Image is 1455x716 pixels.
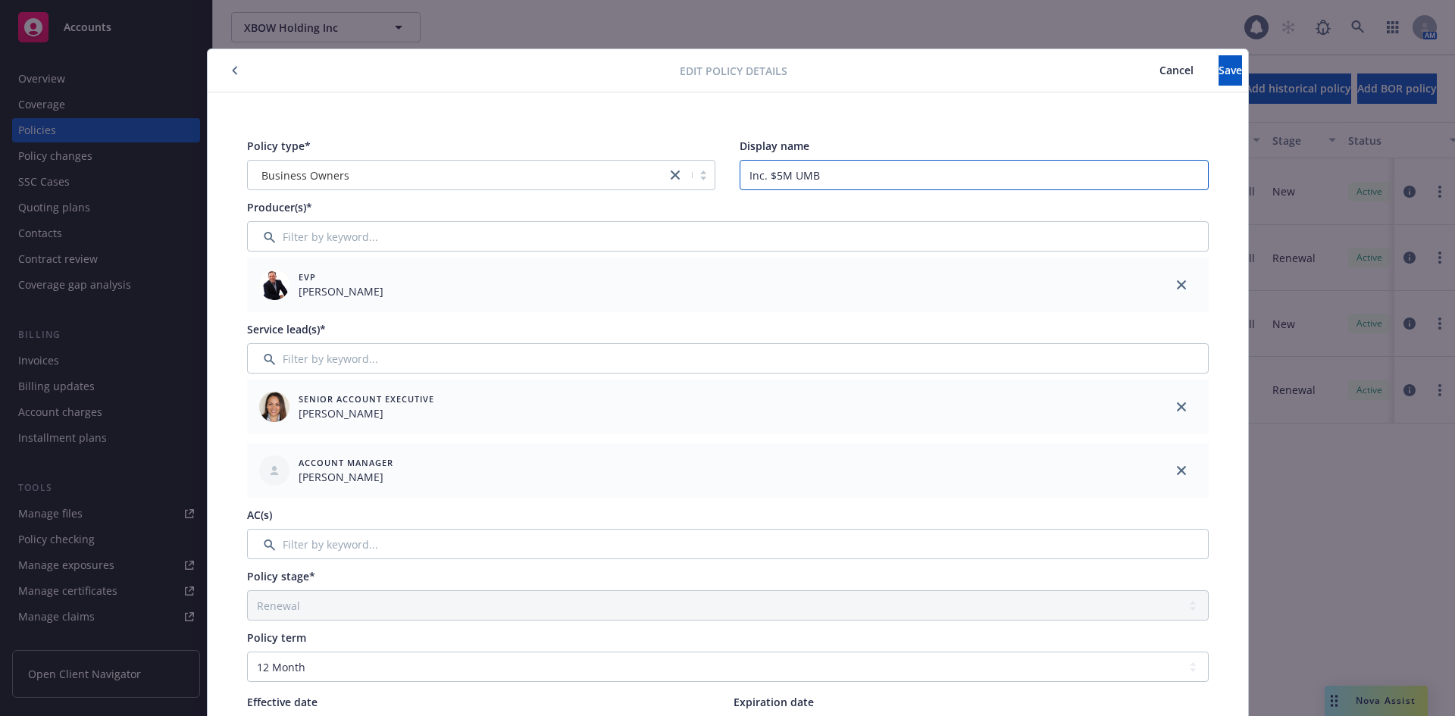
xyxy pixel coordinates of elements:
span: Save [1219,63,1242,77]
span: EVP [299,270,383,283]
input: Filter by keyword... [247,529,1209,559]
span: Edit policy details [680,63,787,79]
button: Save [1219,55,1242,86]
span: Service lead(s)* [247,322,326,336]
input: Filter by keyword... [247,343,1209,374]
span: Senior Account Executive [299,392,434,405]
img: employee photo [259,270,289,300]
a: close [1172,398,1191,416]
span: Account Manager [299,456,393,469]
input: Filter by keyword... [247,221,1209,252]
span: Display name [740,139,809,153]
span: Effective date [247,695,318,709]
span: AC(s) [247,508,272,522]
span: Producer(s)* [247,200,312,214]
img: employee photo [259,392,289,422]
span: Business Owners [261,167,349,183]
span: Policy stage* [247,569,315,583]
span: Policy type* [247,139,311,153]
span: [PERSON_NAME] [299,469,393,485]
span: Policy term [247,630,306,645]
span: Cancel [1159,63,1194,77]
a: close [666,166,684,184]
button: Cancel [1134,55,1219,86]
span: [PERSON_NAME] [299,283,383,299]
span: [PERSON_NAME] [299,405,434,421]
span: Business Owners [255,167,659,183]
a: close [1172,461,1191,480]
span: Expiration date [734,695,814,709]
a: close [1172,276,1191,294]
